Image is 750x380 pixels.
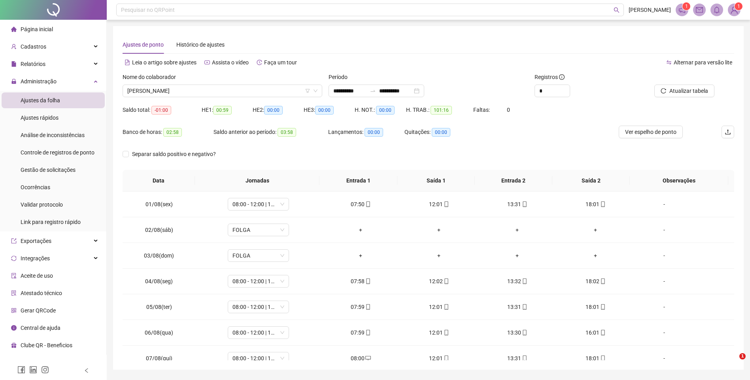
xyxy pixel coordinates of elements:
span: 00:00 [365,128,383,137]
th: Observações [630,170,728,192]
span: Atestado técnico [21,290,62,296]
span: mobile [521,304,527,310]
div: 13:32 [484,277,550,286]
div: HE 1: [202,105,253,115]
span: 08:00 - 12:00 | 13:30 - 18:00 [232,198,284,210]
span: Controle de registros de ponto [21,149,94,156]
span: Gestão de solicitações [21,167,76,173]
div: 13:31 [484,200,550,209]
span: history [257,60,262,65]
span: mobile [599,330,606,335]
span: mobile [521,356,527,361]
span: mobile [365,304,371,310]
span: mobile [521,330,527,335]
span: mobile [365,278,371,284]
div: 13:30 [484,328,550,337]
span: 00:00 [264,106,283,115]
span: facebook [17,366,25,374]
span: Ocorrências [21,184,50,190]
div: 16:01 [563,328,628,337]
div: 07:59 [328,328,393,337]
div: 12:02 [406,277,472,286]
span: 00:00 [432,128,450,137]
div: Saldo total: [123,105,202,115]
span: Atualizar tabela [669,87,708,95]
span: to [370,88,376,94]
span: solution [11,290,17,296]
span: Exportações [21,238,51,244]
button: Atualizar tabela [654,85,714,97]
span: Leia o artigo sobre ajustes [132,59,196,66]
span: FOLGA [232,250,284,261]
span: Ajustes de ponto [123,41,164,48]
div: 18:01 [563,200,628,209]
span: mobile [443,356,449,361]
span: mobile [599,278,606,284]
div: H. NOT.: [355,105,406,115]
div: - [641,277,688,286]
span: Página inicial [21,26,53,32]
span: 01/08(sex) [145,201,173,207]
div: Banco de horas: [123,128,213,137]
div: + [328,226,393,234]
div: - [641,328,688,337]
span: 05/08(ter) [146,304,172,310]
span: mobile [521,278,527,284]
div: HE 2: [253,105,304,115]
div: 07:59 [328,303,393,311]
label: Período [329,73,353,81]
span: youtube [204,60,210,65]
span: gift [11,342,17,348]
div: - [641,251,688,260]
div: Saldo anterior ao período: [213,128,328,137]
div: + [484,226,550,234]
span: file-text [125,60,130,65]
span: FOLGA [232,224,284,236]
span: Alternar para versão lite [674,59,732,66]
div: + [563,226,628,234]
span: mail [696,6,703,13]
span: ESTER FABIANA SANTOS SILVA [127,85,317,97]
span: 00:00 [315,106,334,115]
div: 12:01 [406,200,472,209]
div: 18:01 [563,354,628,363]
button: Ver espelho de ponto [619,126,683,138]
div: Lançamentos: [328,128,404,137]
div: 18:02 [563,277,628,286]
span: Ver espelho de ponto [625,128,676,136]
span: 06/08(qua) [145,329,173,336]
span: Link para registro rápido [21,219,81,225]
span: mobile [599,356,606,361]
span: info-circle [11,325,17,331]
span: Validar protocolo [21,201,63,208]
span: 00:59 [213,106,232,115]
span: Ajustes da folha [21,97,60,103]
span: instagram [41,366,49,374]
div: + [328,251,393,260]
span: Cadastros [21,43,46,50]
span: 101:16 [431,106,452,115]
span: mobile [599,201,606,207]
span: reload [661,88,666,94]
div: 12:01 [406,328,472,337]
span: left [84,368,89,373]
div: 18:01 [563,303,628,311]
span: 0 [507,107,510,113]
span: Análise de inconsistências [21,132,85,138]
th: Entrada 2 [475,170,552,192]
div: - [641,303,688,311]
span: Assista o vídeo [212,59,249,66]
div: + [563,251,628,260]
span: Central de ajuda [21,325,60,331]
span: mobile [599,304,606,310]
div: 13:31 [484,354,550,363]
span: mobile [443,330,449,335]
span: notification [678,6,686,13]
span: [PERSON_NAME] [629,6,671,14]
span: mobile [443,278,449,284]
div: Quitações: [404,128,481,137]
span: 1 [737,4,740,9]
div: H. TRAB.: [406,105,473,115]
span: user-add [11,44,17,49]
label: Nome do colaborador [123,73,181,81]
